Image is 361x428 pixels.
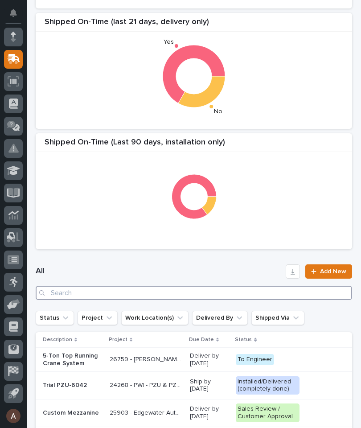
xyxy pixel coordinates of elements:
div: To Engineer [236,354,274,365]
p: 26759 - Robinson Construction - Warsaw Public Works Street Department 5T Bridge Crane [110,354,185,363]
div: Notifications [11,9,23,23]
p: Custom Mezzanine [43,409,103,417]
h1: All [36,266,282,277]
button: Shipped Via [251,311,304,325]
text: Yes [164,39,174,45]
div: Installed/Delivered (completely done) [236,376,299,395]
div: Sales Review / Customer Approval [236,403,299,422]
p: Description [43,335,72,345]
button: Notifications [4,4,23,22]
tr: 5-Ton Top Running Crane System26759 - [PERSON_NAME] Construction - [GEOGRAPHIC_DATA] Department 5... [36,348,352,372]
button: Work Location(s) [121,311,189,325]
button: Delivered By [192,311,248,325]
p: 25903 - Edgewater Automation - Mezzanine [110,407,185,417]
p: 24268 - PWI - PZU & PZT Redesign [110,380,185,389]
p: Project [109,335,127,345]
div: Shipped On-Time (last 21 days, delivery only) [36,17,352,32]
p: Due Date [189,335,214,345]
button: users-avatar [4,407,23,425]
button: Project [78,311,118,325]
button: Status [36,311,74,325]
p: Deliver by [DATE] [190,405,229,420]
tr: Trial PZU-604224268 - PWI - PZU & PZT Redesign24268 - PWI - PZU & PZT Redesign Ship by [DATE]Inst... [36,371,352,399]
text: No [214,108,222,115]
tr: Custom Mezzanine25903 - Edgewater Automation - Mezzanine25903 - Edgewater Automation - Mezzanine ... [36,399,352,427]
p: Deliver by [DATE] [190,352,229,367]
input: Search [36,286,352,300]
span: Add New [320,268,346,275]
p: Ship by [DATE] [190,378,229,393]
p: 5-Ton Top Running Crane System [43,352,103,367]
div: Shipped On-Time (Last 90 days, installation only) [36,138,352,152]
p: Status [235,335,252,345]
a: Add New [305,264,352,279]
p: Trial PZU-6042 [43,382,103,389]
